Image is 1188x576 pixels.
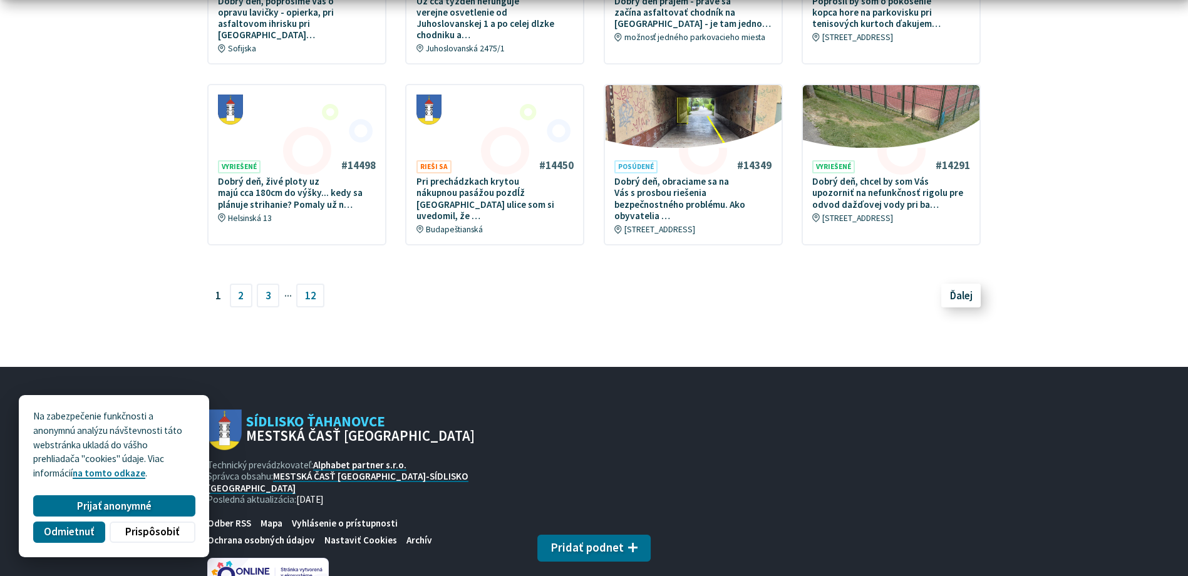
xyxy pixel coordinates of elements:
h4: #14291 [936,159,970,172]
span: [STREET_ADDRESS] [822,213,893,224]
span: Budapeštianská [426,224,483,235]
p: Technický prevádzkovateľ: Správca obsahu: Posledná aktualizácia: [207,460,475,505]
span: Prispôsobiť [125,525,179,538]
span: 1 [207,284,230,307]
p: Pri prechádzkach krytou nákupnou pasážou pozdĺž [GEOGRAPHIC_DATA] ulice som si uvedomil, že … [416,176,574,222]
a: #14498 Vyriešené Dobrý deň, živé ploty uz majú cca 180cm do výšky... kedy sa plánuje strihanie? P... [209,85,385,233]
a: Logo Sídlisko Ťahanovce, prejsť na domovskú stránku. [207,409,475,450]
span: [STREET_ADDRESS] [822,32,893,43]
p: Dobrý deň, živé ploty uz majú cca 180cm do výšky... kedy sa plánuje strihanie? Pomaly už n… [218,176,376,210]
a: MESTSKÁ ČASŤ [GEOGRAPHIC_DATA]-SÍDLISKO [GEOGRAPHIC_DATA] [207,470,468,493]
span: Sídlisko Ťahanovce [242,414,475,443]
span: Pridať podnet [550,540,624,555]
button: Prispôsobiť [110,522,195,543]
a: Mapa [256,515,287,532]
span: Vyriešené [218,160,261,173]
a: Archív [402,532,437,548]
a: 12 [296,284,324,307]
a: 2 [230,284,252,307]
span: Helsinská 13 [228,213,272,224]
a: Odber RSS [202,515,256,532]
a: #14291 Vyriešené Dobrý deň, chcel by som Vás upozorniť na nefunkčnosť rigolu pre odvod dažďovej v... [803,85,979,233]
span: Prijať anonymné [77,500,152,513]
button: Pridať podnet [537,535,651,562]
a: Vyhlásenie o prístupnosti [287,515,403,532]
button: Prijať anonymné [33,495,195,517]
a: na tomto odkaze [73,467,145,479]
span: Mestská časť [GEOGRAPHIC_DATA] [246,429,475,443]
p: Na zabezpečenie funkčnosti a anonymnú analýzu návštevnosti táto webstránka ukladá do vášho prehli... [33,409,195,481]
span: možnosť jedného parkovacieho miesta [624,32,765,43]
span: Odmietnuť [44,525,94,538]
p: Dobrý deň, obraciame sa na Vás s prosbou riešenia bezpečnostného problému. Ako obyvatelia … [614,176,772,222]
span: Ďalej [950,289,973,302]
a: Ochrana osobných údajov [202,532,319,548]
span: Posúdené [614,160,658,173]
h4: #14450 [539,159,574,172]
span: [DATE] [296,493,324,505]
button: Odmietnuť [33,522,105,543]
h4: #14498 [341,159,376,172]
span: Sofijska [228,43,256,54]
a: Ďalej [941,284,981,307]
img: Prejsť na domovskú stránku [207,409,242,450]
a: Nastaviť Cookies [320,532,402,548]
a: Alphabet partner s.r.o. [313,459,406,471]
span: Vyriešené [812,160,855,173]
h4: #14349 [737,159,772,172]
a: #14450 Rieši sa Pri prechádzkach krytou nákupnou pasážou pozdĺž [GEOGRAPHIC_DATA] ulice som si uv... [406,85,583,244]
p: Dobrý deň, chcel by som Vás upozorniť na nefunkčnosť rigolu pre odvod dažďovej vody pri ba… [812,176,970,210]
a: 3 [257,284,279,307]
a: #14349 Posúdené Dobrý deň, obraciame sa na Vás s prosbou riešenia bezpečnostného problému. Ako ob... [605,85,782,244]
span: [STREET_ADDRESS] [624,224,695,235]
span: Juhoslovanská 2475/1 [426,43,505,54]
span: ··· [284,285,292,306]
span: Rieši sa [416,160,452,173]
